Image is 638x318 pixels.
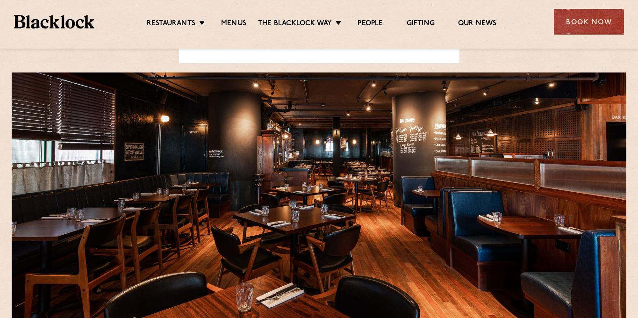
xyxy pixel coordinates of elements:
[14,15,94,29] img: BL_Textured_Logo-footer-cropped.svg
[458,19,497,29] a: Our News
[554,9,624,35] div: Book Now
[358,19,383,29] a: People
[147,19,195,29] a: Restaurants
[221,19,246,29] a: Menus
[258,19,332,29] a: The Blacklock Way
[407,19,435,29] a: Gifting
